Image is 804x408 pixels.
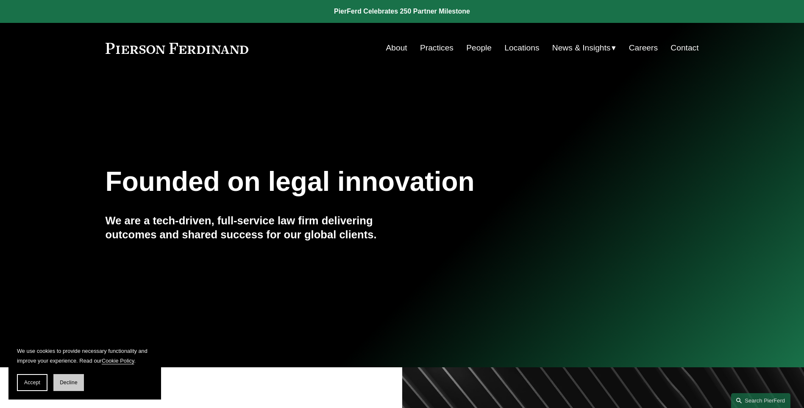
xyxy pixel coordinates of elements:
[629,40,658,56] a: Careers
[466,40,492,56] a: People
[24,380,40,386] span: Accept
[17,346,153,366] p: We use cookies to provide necessary functionality and improve your experience. Read our .
[731,393,790,408] a: Search this site
[552,40,616,56] a: folder dropdown
[60,380,78,386] span: Decline
[420,40,453,56] a: Practices
[106,166,600,197] h1: Founded on legal innovation
[8,338,161,400] section: Cookie banner
[670,40,698,56] a: Contact
[552,41,611,56] span: News & Insights
[106,214,402,241] h4: We are a tech-driven, full-service law firm delivering outcomes and shared success for our global...
[102,358,134,364] a: Cookie Policy
[17,374,47,391] button: Accept
[504,40,539,56] a: Locations
[53,374,84,391] button: Decline
[386,40,407,56] a: About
